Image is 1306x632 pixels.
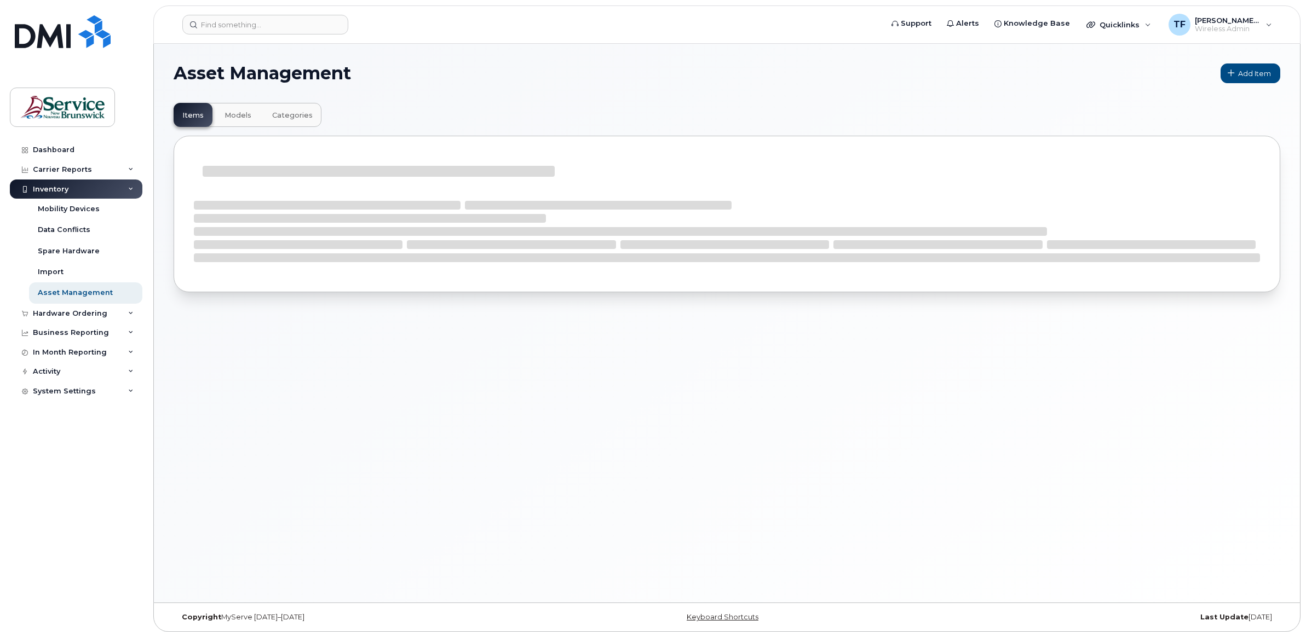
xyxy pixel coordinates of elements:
[911,613,1280,622] div: [DATE]
[1238,68,1271,79] span: Add Item
[182,613,221,621] strong: Copyright
[687,613,758,621] a: Keyboard Shortcuts
[1221,63,1280,83] a: Add Item
[174,65,351,82] span: Asset Management
[1200,613,1249,621] strong: Last Update
[272,111,313,120] span: Categories
[225,111,251,120] span: Models
[174,613,543,622] div: MyServe [DATE]–[DATE]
